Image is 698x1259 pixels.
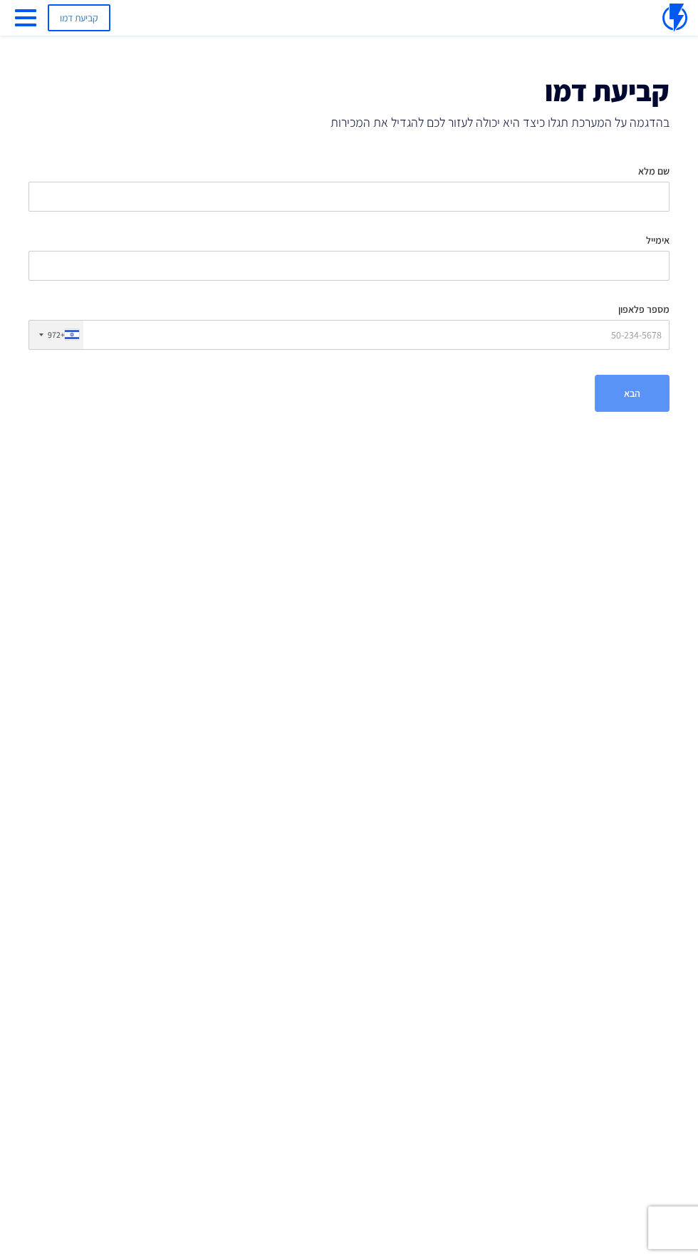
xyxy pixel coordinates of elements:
[28,113,670,132] span: בהדגמה על המערכת תגלו כיצד היא יכולה לעזור לכם להגדיל את המכירות
[29,321,83,349] div: Israel (‫ישראל‬‎): +972
[48,4,110,31] a: קביעת דמו
[638,164,670,178] label: שם מלא
[28,320,670,350] input: 50-234-5678
[646,233,670,247] label: אימייל
[48,328,65,341] div: +972
[618,302,670,316] label: מספר פלאפון
[595,375,670,412] button: הבא
[28,75,670,106] h1: קביעת דמו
